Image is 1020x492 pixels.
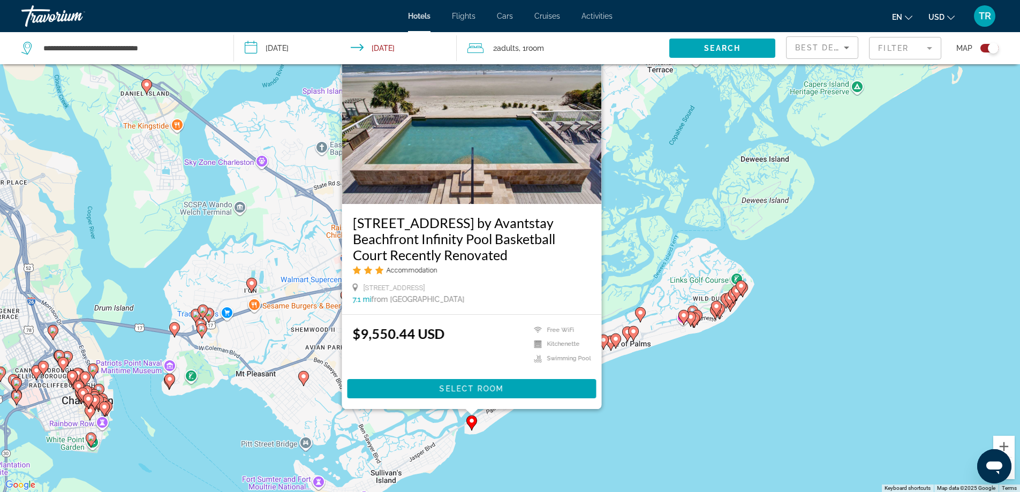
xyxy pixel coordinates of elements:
span: Map data ©2025 Google [937,485,995,491]
span: , 1 [519,41,544,56]
mat-select: Sort by [795,41,849,54]
button: Keyboard shortcuts [885,485,931,492]
button: Toggle map [972,43,999,53]
a: [STREET_ADDRESS] by Avantstay Beachfront Infinity Pool Basketball Court Recently Renovated [352,215,591,263]
button: Change language [892,9,912,25]
span: Search [704,44,741,52]
span: Select Room [439,384,503,393]
button: Zoom in [993,436,1015,457]
span: Map [956,41,972,56]
a: Cars [497,12,513,20]
a: Activities [581,12,613,20]
span: 2 [493,41,519,56]
a: Terms (opens in new tab) [1002,485,1017,491]
li: Kitchenette [528,339,591,349]
div: 3 star Accommodation [352,266,591,275]
ins: $9,550.44 USD [352,326,444,342]
span: USD [928,13,945,21]
button: Check-in date: Sep 29, 2025 Check-out date: Oct 3, 2025 [234,32,457,64]
span: Room [526,44,544,52]
span: TR [979,11,991,21]
span: 7.1 mi [352,295,371,304]
a: Cruises [534,12,560,20]
button: User Menu [971,5,999,27]
span: en [892,13,902,21]
a: Hotels [408,12,430,20]
span: Adults [497,44,519,52]
li: Free WiFi [528,326,591,335]
img: Google [3,478,38,492]
a: Travorium [21,2,129,30]
li: Swimming Pool [528,354,591,363]
a: Flights [452,12,475,20]
button: Travelers: 2 adults, 0 children [457,32,669,64]
a: Select Room [347,384,596,392]
button: Search [669,39,775,58]
span: Accommodation [386,266,437,274]
span: Best Deals [795,43,851,52]
button: Select Room [347,379,596,398]
iframe: Button to launch messaging window [977,449,1011,483]
button: Filter [869,36,941,60]
span: from [GEOGRAPHIC_DATA] [371,295,464,304]
a: Open this area in Google Maps (opens a new window) [3,478,38,492]
button: Change currency [928,9,955,25]
span: [STREET_ADDRESS] [363,283,425,291]
img: Hotel image [342,33,601,204]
